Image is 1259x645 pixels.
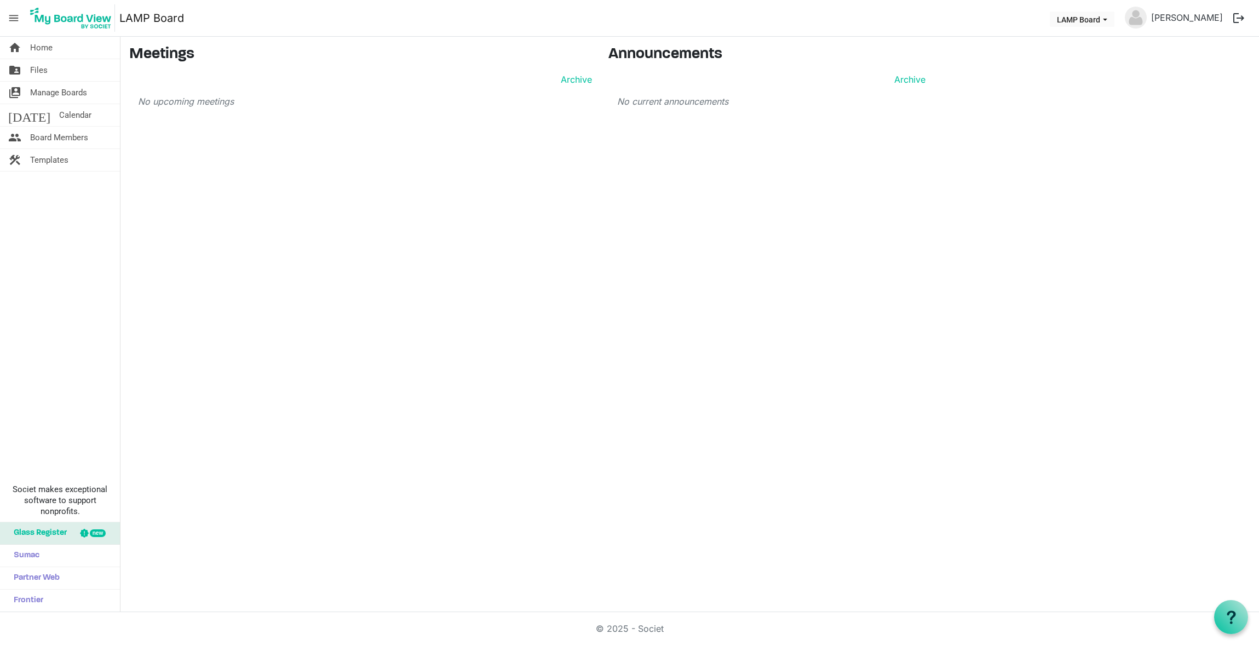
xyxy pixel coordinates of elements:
span: Home [30,37,53,59]
span: menu [3,8,24,28]
a: My Board View Logo [27,4,119,32]
span: home [8,37,21,59]
span: [DATE] [8,104,50,126]
p: No upcoming meetings [138,95,592,108]
div: new [90,529,106,537]
a: Archive [556,73,592,86]
img: no-profile-picture.svg [1125,7,1147,28]
a: Archive [890,73,925,86]
span: Files [30,59,48,81]
span: Sumac [8,545,39,567]
span: Manage Boards [30,82,87,104]
a: LAMP Board [119,7,184,29]
span: Frontier [8,590,43,612]
span: Glass Register [8,522,67,544]
button: logout [1227,7,1250,30]
a: © 2025 - Societ [596,623,664,634]
span: construction [8,149,21,171]
span: folder_shared [8,59,21,81]
p: No current announcements [617,95,925,108]
img: My Board View Logo [27,4,115,32]
h3: Meetings [129,45,592,64]
span: Calendar [59,104,91,126]
span: switch_account [8,82,21,104]
h3: Announcements [608,45,934,64]
a: [PERSON_NAME] [1147,7,1227,28]
span: Societ makes exceptional software to support nonprofits. [5,484,115,517]
span: Partner Web [8,567,60,589]
span: people [8,127,21,149]
span: Templates [30,149,68,171]
button: LAMP Board dropdownbutton [1050,12,1114,27]
span: Board Members [30,127,88,149]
